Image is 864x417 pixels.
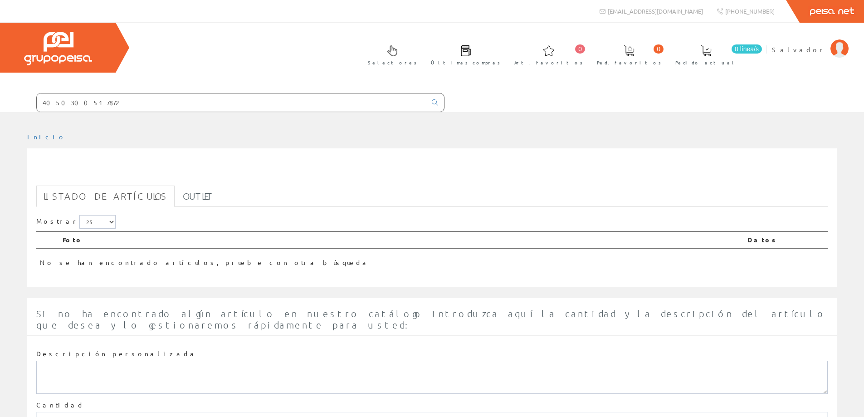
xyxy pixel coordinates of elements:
[422,38,505,71] a: Últimas compras
[36,186,175,207] a: Listado de artículos
[732,44,762,54] span: 0 línea/s
[36,249,744,271] td: No se han encontrado artículos, pruebe con otra búsqueda
[24,32,92,65] img: Grupo Peisa
[36,308,826,330] span: Si no ha encontrado algún artículo en nuestro catálogo introduzca aquí la cantidad y la descripci...
[575,44,585,54] span: 0
[27,132,66,141] a: Inicio
[79,215,116,229] select: Mostrar
[368,58,417,67] span: Selectores
[675,58,737,67] span: Pedido actual
[514,58,583,67] span: Art. favoritos
[36,163,828,181] h1: 4050300517872
[725,7,775,15] span: [PHONE_NUMBER]
[597,58,661,67] span: Ped. favoritos
[772,45,826,54] span: Salvador
[36,215,116,229] label: Mostrar
[744,231,828,249] th: Datos
[359,38,421,71] a: Selectores
[431,58,500,67] span: Últimas compras
[608,7,703,15] span: [EMAIL_ADDRESS][DOMAIN_NAME]
[59,231,744,249] th: Foto
[666,38,764,71] a: 0 línea/s Pedido actual
[36,349,197,358] label: Descripción personalizada
[37,93,426,112] input: Buscar ...
[772,38,849,46] a: Salvador
[176,186,220,207] a: Outlet
[36,401,84,410] label: Cantidad
[654,44,664,54] span: 0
